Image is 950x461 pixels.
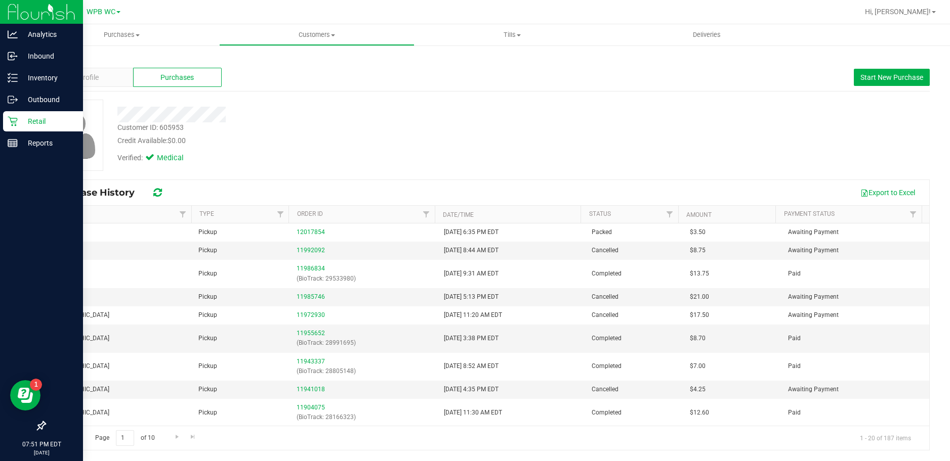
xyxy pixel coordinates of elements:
a: Go to the next page [170,430,184,444]
button: Start New Purchase [854,69,930,86]
span: Cancelled [592,310,618,320]
span: Paid [788,361,801,371]
span: $0.00 [168,136,186,145]
span: Paid [788,408,801,418]
a: 11985746 [297,293,325,300]
span: Completed [592,269,622,279]
a: 11972930 [297,311,325,318]
input: 1 [116,430,134,446]
span: Pickup [198,227,217,237]
span: $7.00 [690,361,706,371]
a: 11904075 [297,404,325,411]
span: $12.60 [690,408,709,418]
span: Page of 10 [87,430,163,446]
span: Pickup [198,292,217,302]
a: Type [199,210,214,217]
span: Packed [592,227,612,237]
a: Filter [272,206,288,223]
a: Order ID [297,210,323,217]
span: [DATE] 4:35 PM EDT [444,385,499,394]
p: Inventory [18,72,78,84]
a: Customers [219,24,414,45]
span: Awaiting Payment [788,246,839,255]
span: [DATE] 3:38 PM EDT [444,334,499,343]
span: $17.50 [690,310,709,320]
span: [DATE] 11:20 AM EDT [444,310,502,320]
a: Filter [905,206,922,223]
inline-svg: Reports [8,138,18,148]
div: Credit Available: [117,135,553,146]
span: Profile [78,72,99,83]
span: [DATE] 8:52 AM EDT [444,361,499,371]
span: Purchase History [53,187,145,198]
a: Filter [662,206,678,223]
span: Awaiting Payment [788,385,839,394]
span: Deliveries [679,30,734,39]
span: Start New Purchase [860,73,923,81]
span: Paid [788,334,801,343]
span: [DATE] 8:44 AM EDT [444,246,499,255]
span: Customers [220,30,414,39]
span: Completed [592,408,622,418]
inline-svg: Retail [8,116,18,126]
span: [DATE] 11:30 AM EDT [444,408,502,418]
span: $4.25 [690,385,706,394]
a: Payment Status [784,210,835,217]
p: Reports [18,137,78,149]
a: Deliveries [609,24,804,45]
span: $13.75 [690,269,709,279]
p: [DATE] [5,449,78,456]
span: Cancelled [592,292,618,302]
inline-svg: Inbound [8,51,18,61]
a: 11943337 [297,358,325,365]
iframe: Resource center [10,380,40,410]
a: Filter [418,206,435,223]
a: Status [589,210,611,217]
span: Cancelled [592,385,618,394]
span: Awaiting Payment [788,227,839,237]
a: Tills [415,24,609,45]
span: WPB WC [87,8,115,16]
span: Awaiting Payment [788,292,839,302]
a: 12017854 [297,228,325,236]
inline-svg: Analytics [8,29,18,39]
inline-svg: Inventory [8,73,18,83]
span: [DATE] 6:35 PM EDT [444,227,499,237]
p: (BioTrack: 28805148) [297,366,432,376]
p: 07:51 PM EDT [5,440,78,449]
a: Amount [686,211,712,218]
p: Outbound [18,94,78,106]
span: [DATE] 9:31 AM EDT [444,269,499,279]
iframe: Resource center unread badge [30,379,42,391]
span: Hi, [PERSON_NAME]! [865,8,931,16]
span: Purchases [24,30,219,39]
span: Purchases [160,72,194,83]
span: Pickup [198,246,217,255]
p: (BioTrack: 28991695) [297,338,432,348]
a: 11986834 [297,265,325,272]
span: Tills [415,30,609,39]
button: Export to Excel [854,184,922,201]
a: Go to the last page [186,430,200,444]
a: Purchases [24,24,219,45]
span: Pickup [198,269,217,279]
span: Awaiting Payment [788,310,839,320]
p: (BioTrack: 28166323) [297,412,432,422]
span: Pickup [198,408,217,418]
span: [DATE] 5:13 PM EDT [444,292,499,302]
span: Pickup [198,361,217,371]
div: Verified: [117,153,197,164]
span: Pickup [198,310,217,320]
p: Analytics [18,28,78,40]
p: (BioTrack: 29533980) [297,274,432,284]
span: Cancelled [592,246,618,255]
span: $21.00 [690,292,709,302]
span: Completed [592,334,622,343]
a: 11992092 [297,247,325,254]
span: $3.50 [690,227,706,237]
span: $8.70 [690,334,706,343]
span: Paid [788,269,801,279]
div: Customer ID: 605953 [117,122,184,133]
p: Inbound [18,50,78,62]
span: Completed [592,361,622,371]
